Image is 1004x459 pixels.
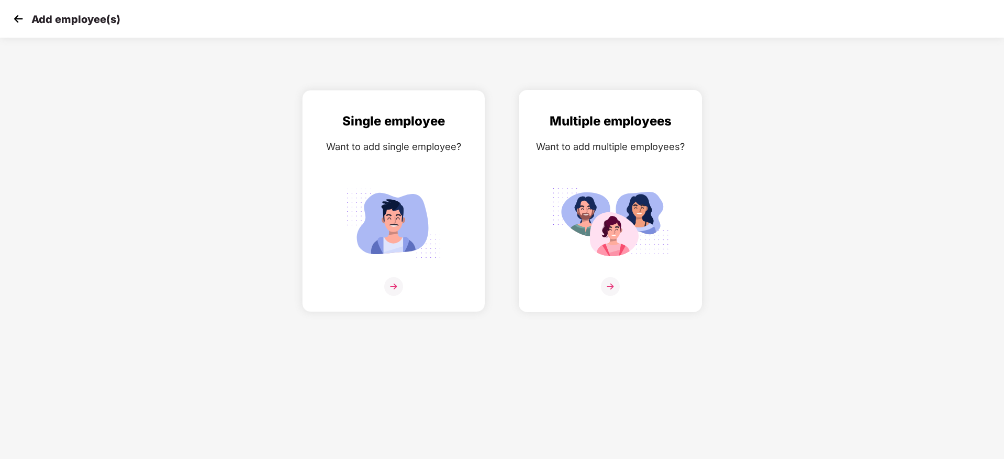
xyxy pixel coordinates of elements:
[384,277,403,296] img: svg+xml;base64,PHN2ZyB4bWxucz0iaHR0cDovL3d3dy53My5vcmcvMjAwMC9zdmciIHdpZHRoPSIzNiIgaGVpZ2h0PSIzNi...
[313,111,474,131] div: Single employee
[530,139,691,154] div: Want to add multiple employees?
[530,111,691,131] div: Multiple employees
[601,277,620,296] img: svg+xml;base64,PHN2ZyB4bWxucz0iaHR0cDovL3d3dy53My5vcmcvMjAwMC9zdmciIHdpZHRoPSIzNiIgaGVpZ2h0PSIzNi...
[552,182,669,264] img: svg+xml;base64,PHN2ZyB4bWxucz0iaHR0cDovL3d3dy53My5vcmcvMjAwMC9zdmciIGlkPSJNdWx0aXBsZV9lbXBsb3llZS...
[31,13,120,26] p: Add employee(s)
[313,139,474,154] div: Want to add single employee?
[335,182,452,264] img: svg+xml;base64,PHN2ZyB4bWxucz0iaHR0cDovL3d3dy53My5vcmcvMjAwMC9zdmciIGlkPSJTaW5nbGVfZW1wbG95ZWUiIH...
[10,11,26,27] img: svg+xml;base64,PHN2ZyB4bWxucz0iaHR0cDovL3d3dy53My5vcmcvMjAwMC9zdmciIHdpZHRoPSIzMCIgaGVpZ2h0PSIzMC...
